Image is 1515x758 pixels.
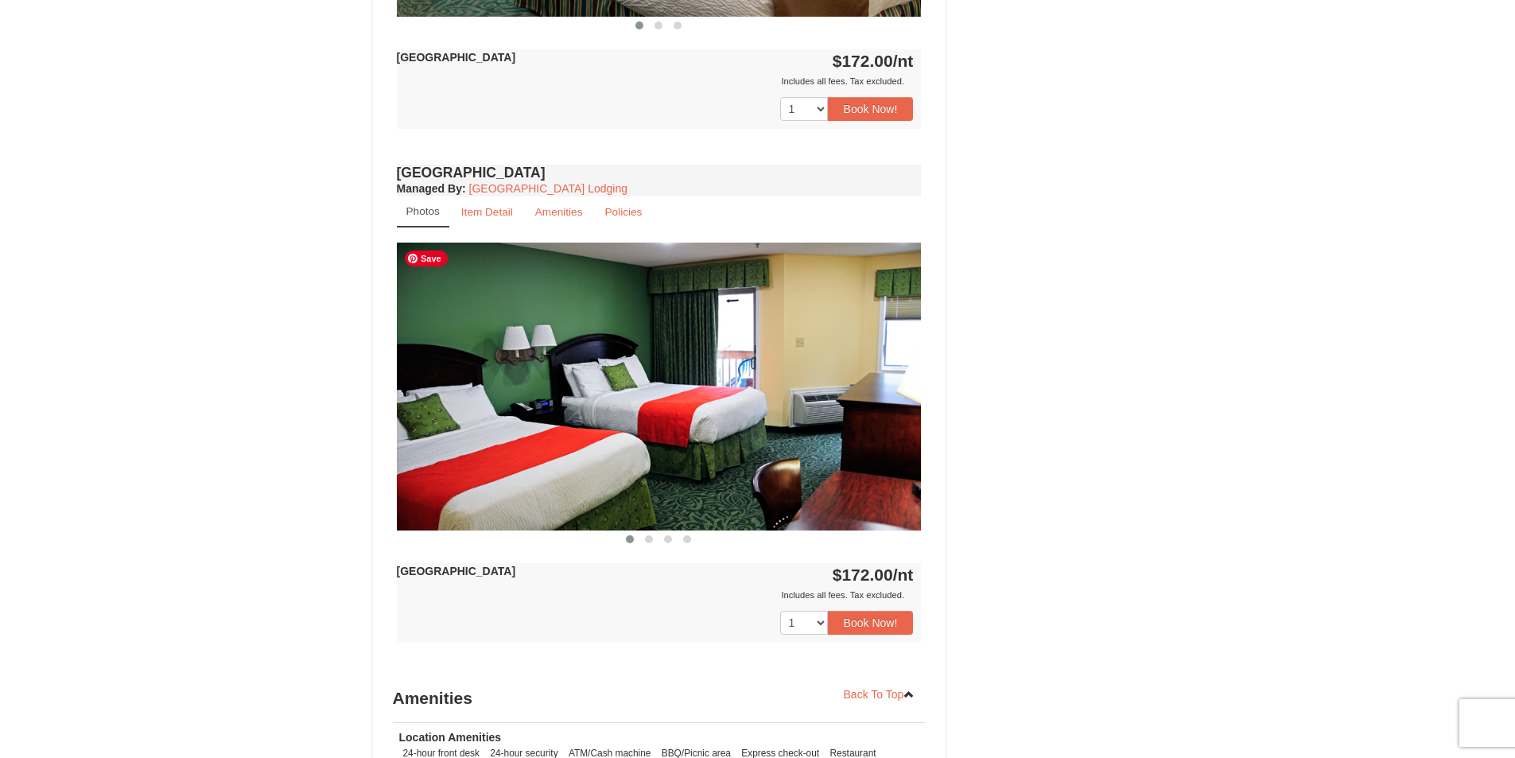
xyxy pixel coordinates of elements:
[397,243,922,530] img: 18876286-41-233aa5f3.jpg
[397,565,516,577] strong: [GEOGRAPHIC_DATA]
[594,196,652,227] a: Policies
[393,682,926,714] h3: Amenities
[397,587,914,603] div: Includes all fees. Tax excluded.
[451,196,523,227] a: Item Detail
[469,182,627,195] a: [GEOGRAPHIC_DATA] Lodging
[397,182,462,195] span: Managed By
[833,52,914,70] strong: $172.00
[828,97,914,121] button: Book Now!
[893,52,914,70] span: /nt
[399,731,502,744] strong: Location Amenities
[893,566,914,584] span: /nt
[405,251,448,266] span: Save
[604,206,642,218] small: Policies
[397,51,516,64] strong: [GEOGRAPHIC_DATA]
[833,682,926,706] a: Back To Top
[525,196,593,227] a: Amenities
[828,611,914,635] button: Book Now!
[397,73,914,89] div: Includes all fees. Tax excluded.
[397,182,466,195] strong: :
[406,205,440,217] small: Photos
[535,206,583,218] small: Amenities
[461,206,513,218] small: Item Detail
[397,165,922,181] h4: [GEOGRAPHIC_DATA]
[833,566,914,584] strong: $172.00
[397,196,449,227] a: Photos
